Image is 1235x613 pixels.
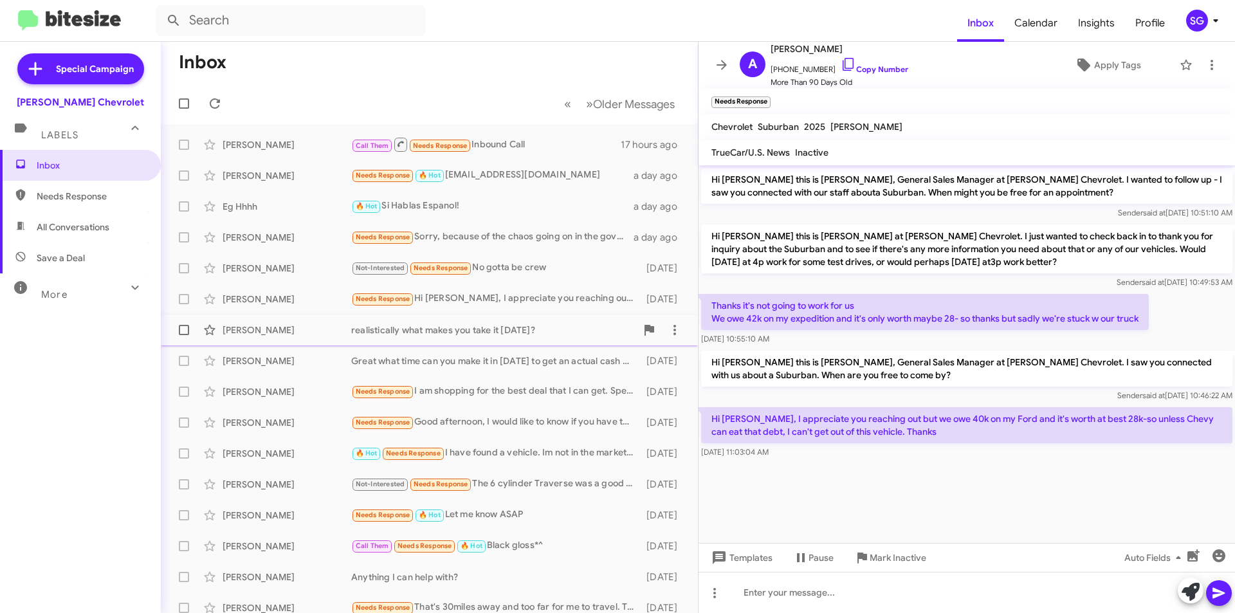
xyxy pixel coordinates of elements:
[1175,10,1221,32] button: SG
[351,384,640,399] div: I am shopping for the best deal that I can get. Specifically looking for 0% interest on end of ye...
[37,252,85,264] span: Save a Deal
[1117,277,1232,287] span: Sender [DATE] 10:49:53 AM
[356,233,410,241] span: Needs Response
[1142,277,1164,287] span: said at
[870,546,926,569] span: Mark Inactive
[640,509,688,522] div: [DATE]
[356,511,410,519] span: Needs Response
[223,262,351,275] div: [PERSON_NAME]
[1186,10,1208,32] div: SG
[1041,53,1173,77] button: Apply Tags
[640,447,688,460] div: [DATE]
[701,334,769,343] span: [DATE] 10:55:10 AM
[419,171,441,179] span: 🔥 Hot
[1125,5,1175,42] a: Profile
[179,52,226,73] h1: Inbox
[223,200,351,213] div: Eg Hhhh
[17,53,144,84] a: Special Campaign
[223,447,351,460] div: [PERSON_NAME]
[709,546,773,569] span: Templates
[1094,53,1141,77] span: Apply Tags
[1114,546,1196,569] button: Auto Fields
[557,91,682,117] nav: Page navigation example
[1143,208,1166,217] span: said at
[634,169,688,182] div: a day ago
[356,387,410,396] span: Needs Response
[351,508,640,522] div: Let me know ASAP
[356,449,378,457] span: 🔥 Hot
[223,385,351,398] div: [PERSON_NAME]
[841,64,908,74] a: Copy Number
[830,121,902,133] span: [PERSON_NAME]
[223,169,351,182] div: [PERSON_NAME]
[356,264,405,272] span: Not-Interested
[1118,208,1232,217] span: Sender [DATE] 10:51:10 AM
[564,96,571,112] span: «
[1142,390,1165,400] span: said at
[356,142,389,150] span: Call Them
[414,480,468,488] span: Needs Response
[640,354,688,367] div: [DATE]
[783,546,844,569] button: Pause
[758,121,799,133] span: Suburban
[356,202,378,210] span: 🔥 Hot
[356,480,405,488] span: Not-Interested
[37,190,146,203] span: Needs Response
[640,416,688,429] div: [DATE]
[640,385,688,398] div: [DATE]
[223,231,351,244] div: [PERSON_NAME]
[223,540,351,553] div: [PERSON_NAME]
[634,200,688,213] div: a day ago
[223,324,351,336] div: [PERSON_NAME]
[223,416,351,429] div: [PERSON_NAME]
[771,76,908,89] span: More Than 90 Days Old
[351,571,640,583] div: Anything I can help with?
[795,147,828,158] span: Inactive
[351,136,621,152] div: Inbound Call
[809,546,834,569] span: Pause
[223,138,351,151] div: [PERSON_NAME]
[386,449,441,457] span: Needs Response
[461,542,482,550] span: 🔥 Hot
[701,168,1232,204] p: Hi [PERSON_NAME] this is [PERSON_NAME], General Sales Manager at [PERSON_NAME] Chevrolet. I wante...
[621,138,688,151] div: 17 hours ago
[356,171,410,179] span: Needs Response
[419,511,441,519] span: 🔥 Hot
[223,509,351,522] div: [PERSON_NAME]
[223,354,351,367] div: [PERSON_NAME]
[804,121,825,133] span: 2025
[41,129,78,141] span: Labels
[41,289,68,300] span: More
[556,91,579,117] button: Previous
[351,199,634,214] div: Si Hablas Espanol!
[701,447,769,457] span: [DATE] 11:03:04 AM
[351,168,634,183] div: [EMAIL_ADDRESS][DOMAIN_NAME]
[356,295,410,303] span: Needs Response
[640,540,688,553] div: [DATE]
[56,62,134,75] span: Special Campaign
[634,231,688,244] div: a day ago
[701,224,1232,273] p: Hi [PERSON_NAME] this is [PERSON_NAME] at [PERSON_NAME] Chevrolet. I just wanted to check back in...
[414,264,468,272] span: Needs Response
[640,478,688,491] div: [DATE]
[351,324,636,336] div: realistically what makes you take it [DATE]?
[1068,5,1125,42] span: Insights
[957,5,1004,42] a: Inbox
[748,54,757,75] span: A
[356,603,410,612] span: Needs Response
[351,538,640,553] div: Black gloss*^
[351,415,640,430] div: Good afternoon, I would like to know if you have the Cadillac, and when I can go to check if I ca...
[156,5,426,36] input: Search
[351,261,640,275] div: No gotta be crew
[699,546,783,569] button: Templates
[356,542,389,550] span: Call Them
[356,418,410,426] span: Needs Response
[701,407,1232,443] p: Hi [PERSON_NAME], I appreciate you reaching out but we owe 40k on my Ford and it's worth at best ...
[1004,5,1068,42] a: Calendar
[351,446,640,461] div: I have found a vehicle. Im not in the market anymore
[711,96,771,108] small: Needs Response
[771,57,908,76] span: [PHONE_NUMBER]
